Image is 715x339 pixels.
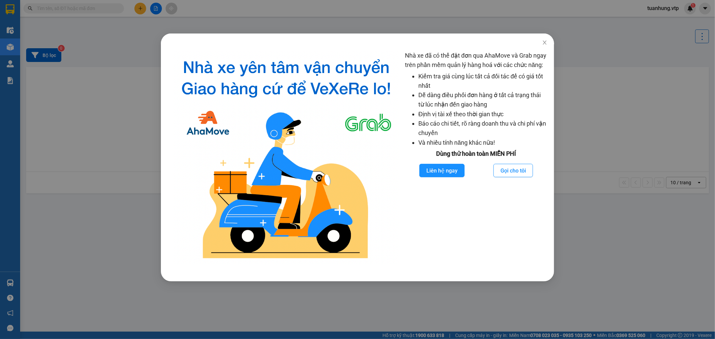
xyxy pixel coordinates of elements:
span: Gọi cho tôi [500,166,526,175]
li: Định vị tài xế theo thời gian thực [418,110,547,119]
button: Liên hệ ngay [419,164,465,177]
button: Close [535,33,554,52]
span: Liên hệ ngay [426,166,458,175]
span: close [542,40,547,45]
li: Dễ dàng điều phối đơn hàng ở tất cả trạng thái từ lúc nhận đến giao hàng [418,90,547,110]
li: Và nhiều tính năng khác nữa! [418,138,547,147]
li: Kiểm tra giá cùng lúc tất cả đối tác để có giá tốt nhất [418,72,547,91]
li: Báo cáo chi tiết, rõ ràng doanh thu và chi phí vận chuyển [418,119,547,138]
img: logo [173,51,400,265]
button: Gọi cho tôi [493,164,533,177]
div: Dùng thử hoàn toàn MIỄN PHÍ [405,149,547,158]
div: Nhà xe đã có thể đặt đơn qua AhaMove và Grab ngay trên phần mềm quản lý hàng hoá với các chức năng: [405,51,547,265]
